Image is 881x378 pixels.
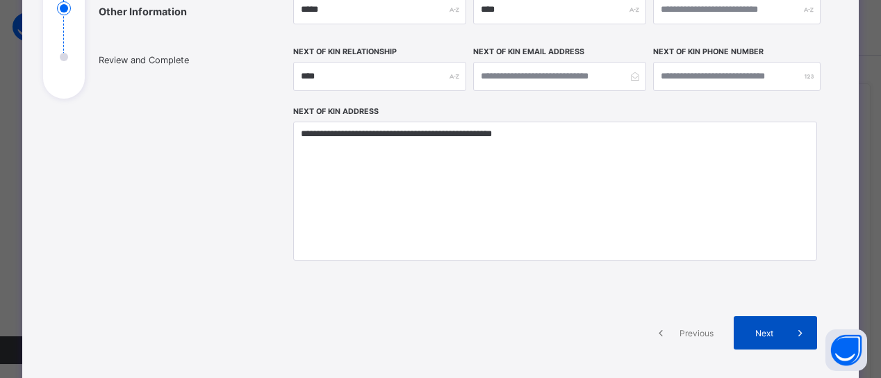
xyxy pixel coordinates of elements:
button: Open asap [825,329,867,371]
span: Previous [677,328,716,338]
label: Next of Kin Email Address [473,47,584,56]
label: Next of Kin Relationship [293,47,397,56]
span: Next [744,328,784,338]
label: Next of Kin Address [293,107,379,116]
label: Next of Kin Phone Number [653,47,764,56]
